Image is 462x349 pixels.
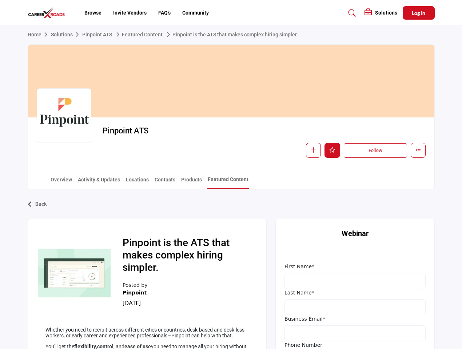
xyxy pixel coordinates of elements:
[50,176,72,189] a: Overview
[123,237,249,276] h2: Pinpoint is the ATS that makes complex hiring simpler.
[284,228,426,239] h2: Webinar
[403,6,435,20] button: Log In
[284,263,314,270] label: First Name*
[182,10,209,16] a: Community
[123,281,158,307] div: Posted by
[284,289,314,297] label: Last Name*
[344,143,407,158] button: Follow
[103,126,303,136] h2: Pinpoint ATS
[45,327,249,338] p: Whether you need to recruit across different cities or countries, desk-based and desk-less worker...
[181,176,202,189] a: Products
[284,299,426,315] input: Last Name
[207,176,249,189] a: Featured Content
[123,299,141,306] span: [DATE]
[38,237,111,309] img: No Feature content logo
[154,176,176,189] a: Contacts
[284,273,426,289] input: First Name
[158,10,171,16] a: FAQ's
[284,315,325,323] label: Business Email*
[284,325,426,341] input: Business Email
[113,10,147,16] a: Invite Vendors
[164,32,298,37] a: Pinpoint is the ATS that makes complex hiring simpler.
[126,176,149,189] a: Locations
[77,176,120,189] a: Activity & Updates
[365,9,397,17] div: Solutions
[284,341,322,349] label: Phone Number
[113,32,163,37] a: Featured Content
[375,9,397,16] h5: Solutions
[341,7,361,19] a: Search
[28,32,51,37] a: Home
[82,32,112,37] a: Pinpoint ATS
[412,10,425,16] span: Log In
[123,289,147,297] b: Pinpoint
[35,198,47,211] p: Back
[411,143,426,158] button: More details
[324,143,340,158] button: Like
[84,10,101,16] a: Browse
[51,32,82,37] a: Solutions
[28,7,69,19] img: site Logo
